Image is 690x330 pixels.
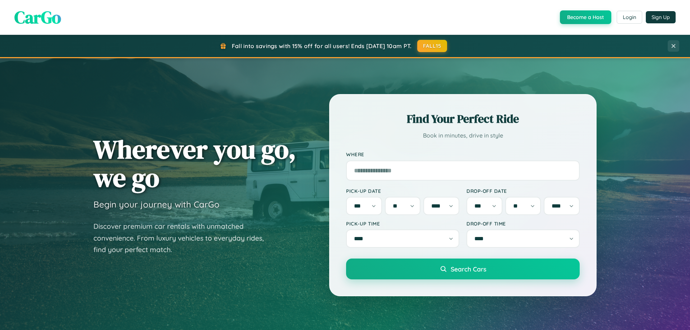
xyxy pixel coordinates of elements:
span: CarGo [14,5,61,29]
label: Drop-off Time [466,220,580,227]
h2: Find Your Perfect Ride [346,111,580,127]
h1: Wherever you go, we go [93,135,296,192]
button: FALL15 [417,40,447,52]
label: Drop-off Date [466,188,580,194]
button: Become a Host [560,10,611,24]
p: Discover premium car rentals with unmatched convenience. From luxury vehicles to everyday rides, ... [93,220,273,256]
span: Search Cars [451,265,486,273]
label: Pick-up Time [346,220,459,227]
p: Book in minutes, drive in style [346,130,580,141]
button: Sign Up [646,11,676,23]
button: Login [617,11,642,24]
label: Pick-up Date [346,188,459,194]
button: Search Cars [346,259,580,279]
label: Where [346,152,580,158]
span: Fall into savings with 15% off for all users! Ends [DATE] 10am PT. [232,42,412,50]
h3: Begin your journey with CarGo [93,199,220,210]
